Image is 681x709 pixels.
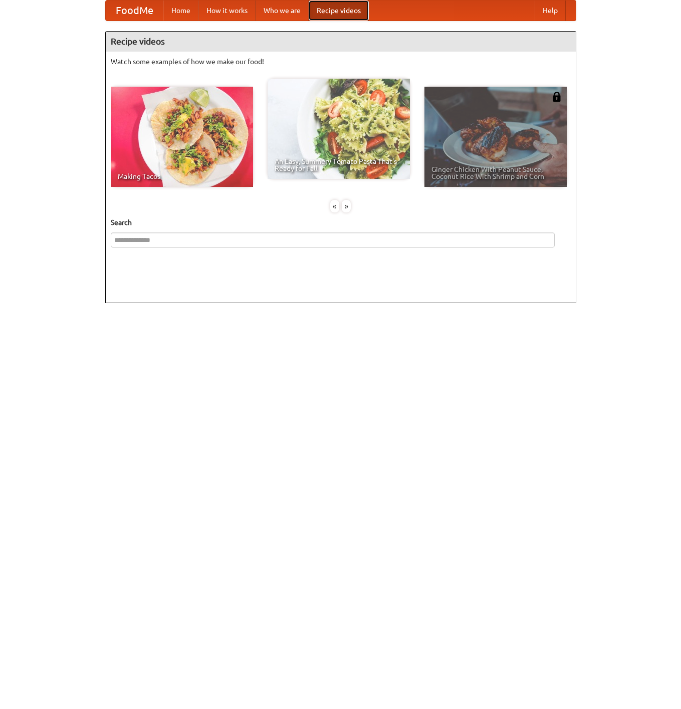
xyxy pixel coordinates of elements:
a: Home [163,1,198,21]
span: Making Tacos [118,173,246,180]
a: Help [535,1,566,21]
a: Making Tacos [111,87,253,187]
a: FoodMe [106,1,163,21]
a: How it works [198,1,256,21]
p: Watch some examples of how we make our food! [111,57,571,67]
h4: Recipe videos [106,32,576,52]
div: « [330,200,339,212]
h5: Search [111,217,571,227]
div: » [342,200,351,212]
img: 483408.png [552,92,562,102]
a: An Easy, Summery Tomato Pasta That's Ready for Fall [268,79,410,179]
span: An Easy, Summery Tomato Pasta That's Ready for Fall [275,158,403,172]
a: Recipe videos [309,1,369,21]
a: Who we are [256,1,309,21]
